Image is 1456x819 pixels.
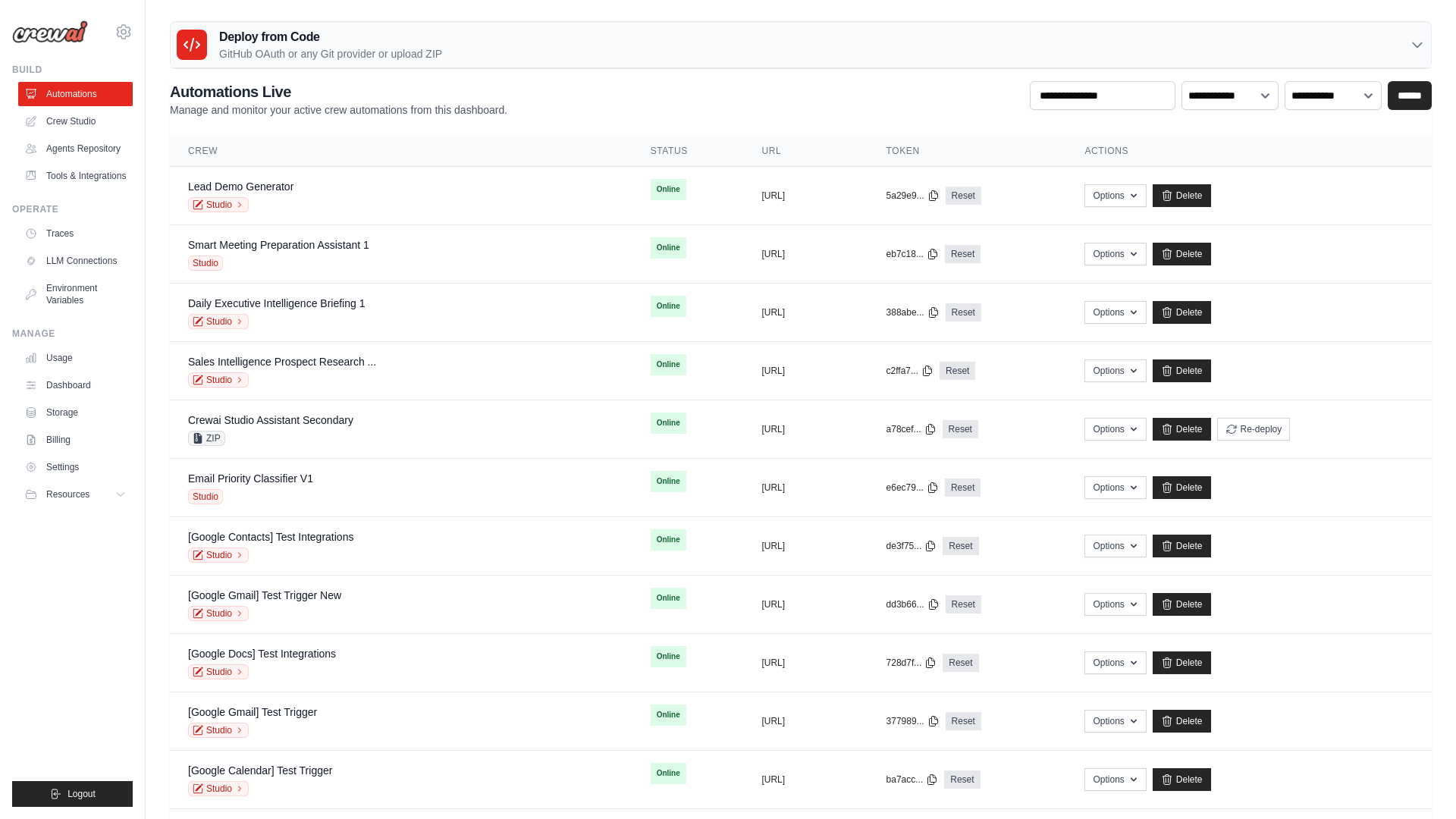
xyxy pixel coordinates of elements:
[886,306,940,318] button: 388abe...
[18,136,133,161] a: Agents Repository
[943,537,978,555] a: Reset
[188,297,365,309] a: Daily Executive Intelligence Briefing 1
[1084,535,1146,557] button: Options
[188,314,249,329] a: Studio
[18,109,133,133] a: Crew Studio
[743,136,868,167] th: URL
[868,136,1067,167] th: Token
[188,197,249,212] a: Studio
[1084,243,1146,265] button: Options
[1153,593,1211,616] a: Delete
[651,413,686,434] span: Online
[18,249,133,273] a: LLM Connections
[188,764,332,777] a: [Google Calendar] Test Trigger
[1153,301,1211,324] a: Delete
[188,781,249,796] a: Studio
[1084,301,1146,324] button: Options
[886,598,940,610] button: dd3b66...
[651,354,686,375] span: Online
[1153,184,1211,207] a: Delete
[18,482,133,507] button: Resources
[1153,476,1211,499] a: Delete
[18,455,133,479] a: Settings
[940,362,975,380] a: Reset
[651,179,686,200] span: Online
[188,589,341,601] a: [Google Gmail] Test Trigger New
[188,548,249,563] a: Studio
[651,763,686,784] span: Online
[886,248,939,260] button: eb7c18...
[1153,710,1211,733] a: Delete
[12,781,133,807] button: Logout
[1084,476,1146,499] button: Options
[1153,359,1211,382] a: Delete
[219,28,442,46] h3: Deploy from Code
[1217,418,1291,441] button: Re-deploy
[188,648,336,660] a: [Google Docs] Test Integrations
[1066,136,1432,167] th: Actions
[188,606,249,621] a: Studio
[18,221,133,246] a: Traces
[18,400,133,425] a: Storage
[945,479,981,497] a: Reset
[943,654,978,672] a: Reset
[886,773,939,786] button: ba7acc...
[188,431,225,446] span: ZIP
[1084,710,1146,733] button: Options
[886,365,934,377] button: c2ffa7...
[1084,593,1146,616] button: Options
[219,46,442,61] p: GitHub OAuth or any Git provider or upload ZIP
[651,471,686,492] span: Online
[18,164,133,188] a: Tools & Integrations
[188,372,249,388] a: Studio
[651,588,686,609] span: Online
[18,82,133,106] a: Automations
[1084,768,1146,791] button: Options
[651,237,686,259] span: Online
[170,136,632,167] th: Crew
[886,423,937,435] button: a78cef...
[12,203,133,215] div: Operate
[188,489,223,504] span: Studio
[188,414,353,426] a: Crewai Studio Assistant Secondary
[1153,651,1211,674] a: Delete
[651,704,686,726] span: Online
[18,428,133,452] a: Billing
[651,296,686,317] span: Online
[946,303,981,322] a: Reset
[946,595,981,613] a: Reset
[1153,535,1211,557] a: Delete
[18,276,133,312] a: Environment Variables
[12,328,133,340] div: Manage
[632,136,744,167] th: Status
[1153,418,1211,441] a: Delete
[1153,243,1211,265] a: Delete
[188,472,313,485] a: Email Priority Classifier V1
[188,531,353,543] a: [Google Contacts] Test Integrations
[1084,418,1146,441] button: Options
[188,239,369,251] a: Smart Meeting Preparation Assistant 1
[188,180,293,193] a: Lead Demo Generator
[170,102,507,118] p: Manage and monitor your active crew automations from this dashboard.
[886,482,939,494] button: e6ec79...
[18,373,133,397] a: Dashboard
[18,346,133,370] a: Usage
[170,81,507,102] h2: Automations Live
[651,646,686,667] span: Online
[12,20,88,43] img: Logo
[946,187,981,205] a: Reset
[886,657,937,669] button: 728d7f...
[12,64,133,76] div: Build
[188,723,249,738] a: Studio
[886,190,940,202] button: 5a29e9...
[188,256,223,271] span: Studio
[886,540,937,552] button: de3f75...
[67,788,96,800] span: Logout
[188,706,317,718] a: [Google Gmail] Test Trigger
[651,529,686,551] span: Online
[1153,768,1211,791] a: Delete
[1084,651,1146,674] button: Options
[944,770,980,789] a: Reset
[188,356,376,368] a: Sales Intelligence Prospect Research ...
[943,420,978,438] a: Reset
